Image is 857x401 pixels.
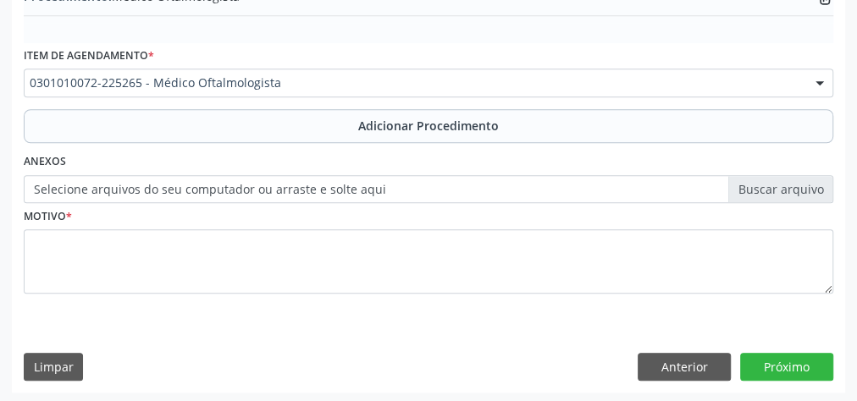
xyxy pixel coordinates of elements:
[24,203,72,229] label: Motivo
[638,353,731,382] button: Anterior
[30,74,799,91] span: 0301010072-225265 - Médico Oftalmologista
[358,117,499,135] span: Adicionar Procedimento
[740,353,833,382] button: Próximo
[24,43,154,69] label: Item de agendamento
[24,149,66,175] label: Anexos
[24,109,833,143] button: Adicionar Procedimento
